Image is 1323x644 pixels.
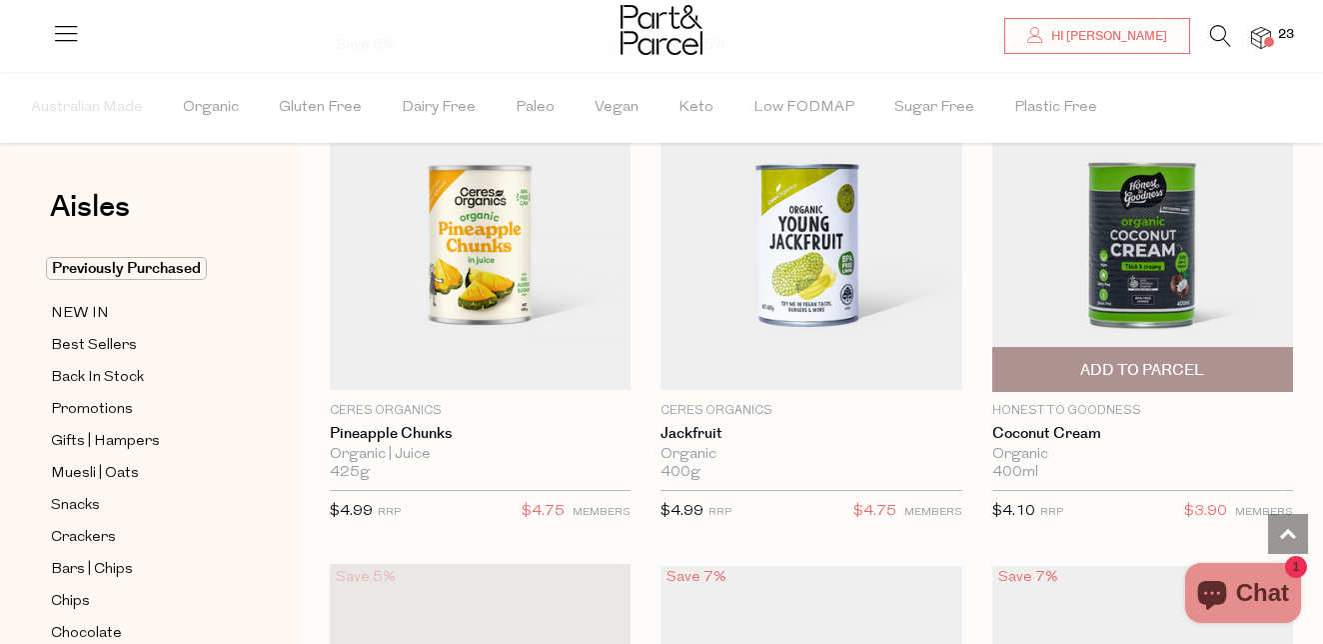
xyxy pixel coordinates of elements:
[708,507,731,518] small: RRP
[992,504,1035,519] span: $4.10
[661,464,700,482] span: 400g
[1235,507,1293,518] small: MEMBERS
[661,504,703,519] span: $4.99
[621,5,702,55] img: Part&Parcel
[402,73,476,143] span: Dairy Free
[1040,507,1063,518] small: RRP
[50,185,130,229] span: Aisles
[1014,73,1097,143] span: Plastic Free
[51,334,137,358] span: Best Sellers
[904,507,962,518] small: MEMBERS
[1179,563,1307,628] inbox-online-store-chat: Shopify online store chat
[51,257,233,281] a: Previously Purchased
[595,73,639,143] span: Vegan
[51,398,133,422] span: Promotions
[330,564,402,591] div: Save 5%
[51,589,233,614] a: Chips
[51,493,233,518] a: Snacks
[51,397,233,422] a: Promotions
[51,526,116,550] span: Crackers
[50,192,130,242] a: Aisles
[51,558,133,582] span: Bars | Chips
[330,402,631,420] p: Ceres Organics
[1046,28,1167,45] span: Hi [PERSON_NAME]
[516,73,555,143] span: Paleo
[330,425,631,443] a: Pineapple Chunks
[992,564,1064,591] div: Save 7%
[753,73,854,143] span: Low FODMAP
[51,494,100,518] span: Snacks
[51,590,90,614] span: Chips
[661,564,732,591] div: Save 7%
[1184,499,1227,525] span: $3.90
[678,73,713,143] span: Keto
[1251,27,1271,48] a: 23
[661,446,961,464] div: Organic
[51,429,233,454] a: Gifts | Hampers
[330,34,631,390] img: Pineapple Chunks
[894,73,974,143] span: Sugar Free
[330,464,370,482] span: 425g
[51,365,233,390] a: Back In Stock
[183,73,239,143] span: Organic
[661,425,961,443] a: Jackfruit
[51,525,233,550] a: Crackers
[1273,26,1299,44] span: 23
[992,446,1293,464] div: Organic
[279,73,362,143] span: Gluten Free
[992,32,1293,392] img: Coconut Cream
[330,446,631,464] div: Organic | Juice
[51,461,233,486] a: Muesli | Oats
[661,34,961,390] img: Jackfruit
[31,73,143,143] span: Australian Made
[51,462,139,486] span: Muesli | Oats
[51,302,109,326] span: NEW IN
[330,504,373,519] span: $4.99
[522,499,565,525] span: $4.75
[1080,360,1204,381] span: Add To Parcel
[1004,18,1190,54] a: Hi [PERSON_NAME]
[992,347,1293,392] button: Add To Parcel
[853,499,896,525] span: $4.75
[46,257,207,280] span: Previously Purchased
[661,402,961,420] p: Ceres Organics
[51,557,233,582] a: Bars | Chips
[992,402,1293,420] p: Honest to Goodness
[51,430,160,454] span: Gifts | Hampers
[51,333,233,358] a: Best Sellers
[573,507,631,518] small: MEMBERS
[51,366,144,390] span: Back In Stock
[992,464,1038,482] span: 400ml
[51,301,233,326] a: NEW IN
[992,425,1293,443] a: Coconut Cream
[378,507,401,518] small: RRP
